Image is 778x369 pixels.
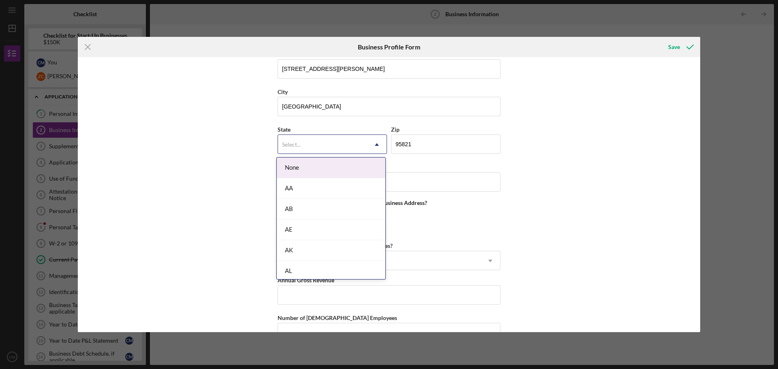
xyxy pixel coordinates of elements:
div: AB [277,199,385,220]
div: AA [277,178,385,199]
div: None [277,158,385,178]
label: Number of [DEMOGRAPHIC_DATA] Employees [278,314,397,321]
div: AE [277,220,385,240]
button: Save [660,39,700,55]
div: AK [277,240,385,261]
div: Select... [282,141,301,148]
label: City [278,88,288,95]
label: Annual Gross Revenue [278,277,334,284]
h6: Business Profile Form [358,43,420,51]
div: Save [668,39,680,55]
label: Zip [391,126,400,133]
label: Business Street Address [278,51,338,58]
div: Is your Mailing Address the same as your Business Address? [278,200,500,206]
div: AL [277,261,385,282]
